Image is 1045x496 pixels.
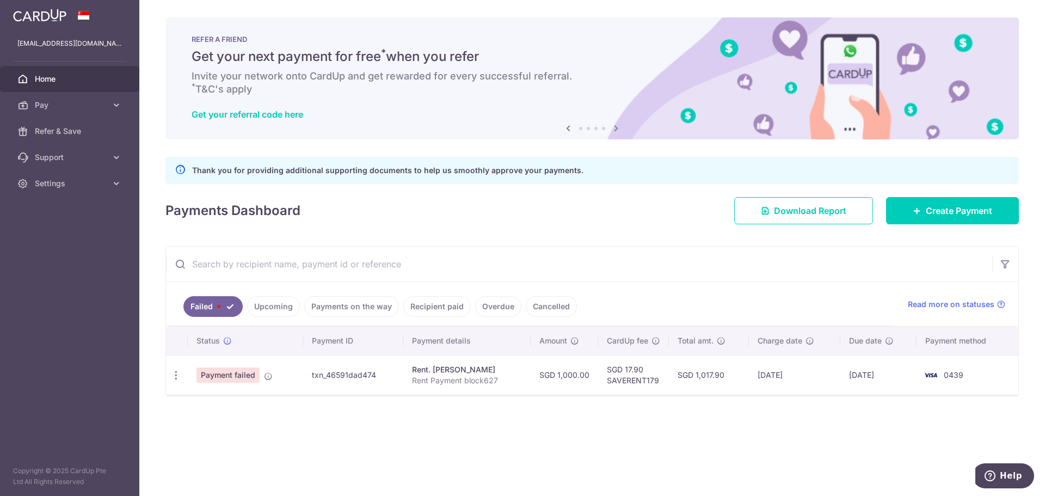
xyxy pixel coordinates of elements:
img: RAF banner [165,17,1019,139]
td: txn_46591dad474 [303,355,404,395]
p: REFER A FRIEND [192,35,993,44]
span: Total amt. [678,335,714,346]
span: Amount [539,335,567,346]
span: Payment failed [196,368,260,383]
a: Download Report [734,197,873,224]
div: Rent. [PERSON_NAME] [412,364,522,375]
span: 0439 [944,370,963,379]
th: Payment method [917,327,1018,355]
span: Charge date [758,335,802,346]
h6: Invite your network onto CardUp and get rewarded for every successful referral. T&C's apply [192,70,993,96]
a: Create Payment [886,197,1019,224]
p: Rent Payment block627 [412,375,522,386]
img: CardUp [13,9,66,22]
span: Status [196,335,220,346]
iframe: Opens a widget where you can find more information [975,463,1034,491]
span: Settings [35,178,107,189]
span: Support [35,152,107,163]
span: Due date [849,335,882,346]
h5: Get your next payment for free when you refer [192,48,993,65]
td: SGD 1,000.00 [531,355,598,395]
a: Payments on the way [304,296,399,317]
p: [EMAIL_ADDRESS][DOMAIN_NAME] [17,38,122,49]
p: Thank you for providing additional supporting documents to help us smoothly approve your payments. [192,164,583,177]
img: Bank Card [920,369,942,382]
input: Search by recipient name, payment id or reference [166,247,992,281]
span: Home [35,74,107,84]
td: SGD 17.90 SAVERENT179 [598,355,669,395]
a: Read more on statuses [908,299,1005,310]
td: [DATE] [749,355,840,395]
a: Cancelled [526,296,577,317]
span: CardUp fee [607,335,648,346]
span: Refer & Save [35,126,107,137]
span: Download Report [774,204,846,217]
td: SGD 1,017.90 [669,355,749,395]
span: Create Payment [926,204,992,217]
a: Upcoming [247,296,300,317]
a: Get your referral code here [192,109,303,120]
td: [DATE] [840,355,917,395]
a: Overdue [475,296,521,317]
a: Recipient paid [403,296,471,317]
span: Read more on statuses [908,299,994,310]
th: Payment ID [303,327,404,355]
span: Pay [35,100,107,111]
h4: Payments Dashboard [165,201,300,221]
a: Failed [183,296,243,317]
th: Payment details [403,327,531,355]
